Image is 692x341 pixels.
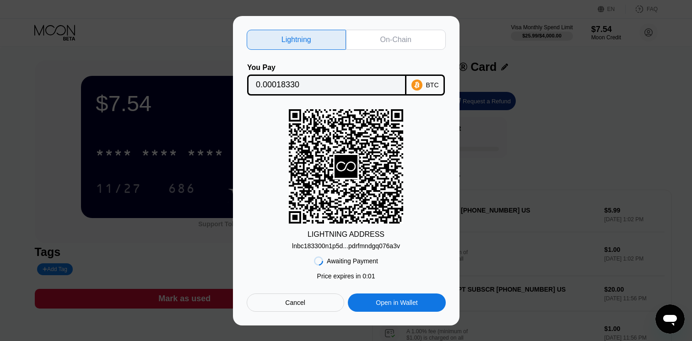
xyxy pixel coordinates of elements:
div: lnbc183300n1p5d...pdrfmndgq076a3v [292,242,400,250]
div: Cancel [285,298,305,307]
div: Awaiting Payment [327,257,378,265]
div: Price expires in [317,272,375,280]
div: On-Chain [380,35,411,44]
div: LIGHTNING ADDRESS [308,230,384,239]
div: Open in Wallet [348,293,445,312]
div: You PayBTC [247,64,446,96]
div: On-Chain [346,30,446,50]
div: Open in Wallet [376,298,417,307]
div: lnbc183300n1p5d...pdrfmndgq076a3v [292,239,400,250]
iframe: Кнопка запуска окна обмена сообщениями [655,304,685,334]
div: BTC [426,81,439,89]
div: Lightning [247,30,346,50]
span: 0 : 01 [362,272,375,280]
div: Cancel [247,293,344,312]
div: You Pay [247,64,406,72]
div: Lightning [281,35,311,44]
